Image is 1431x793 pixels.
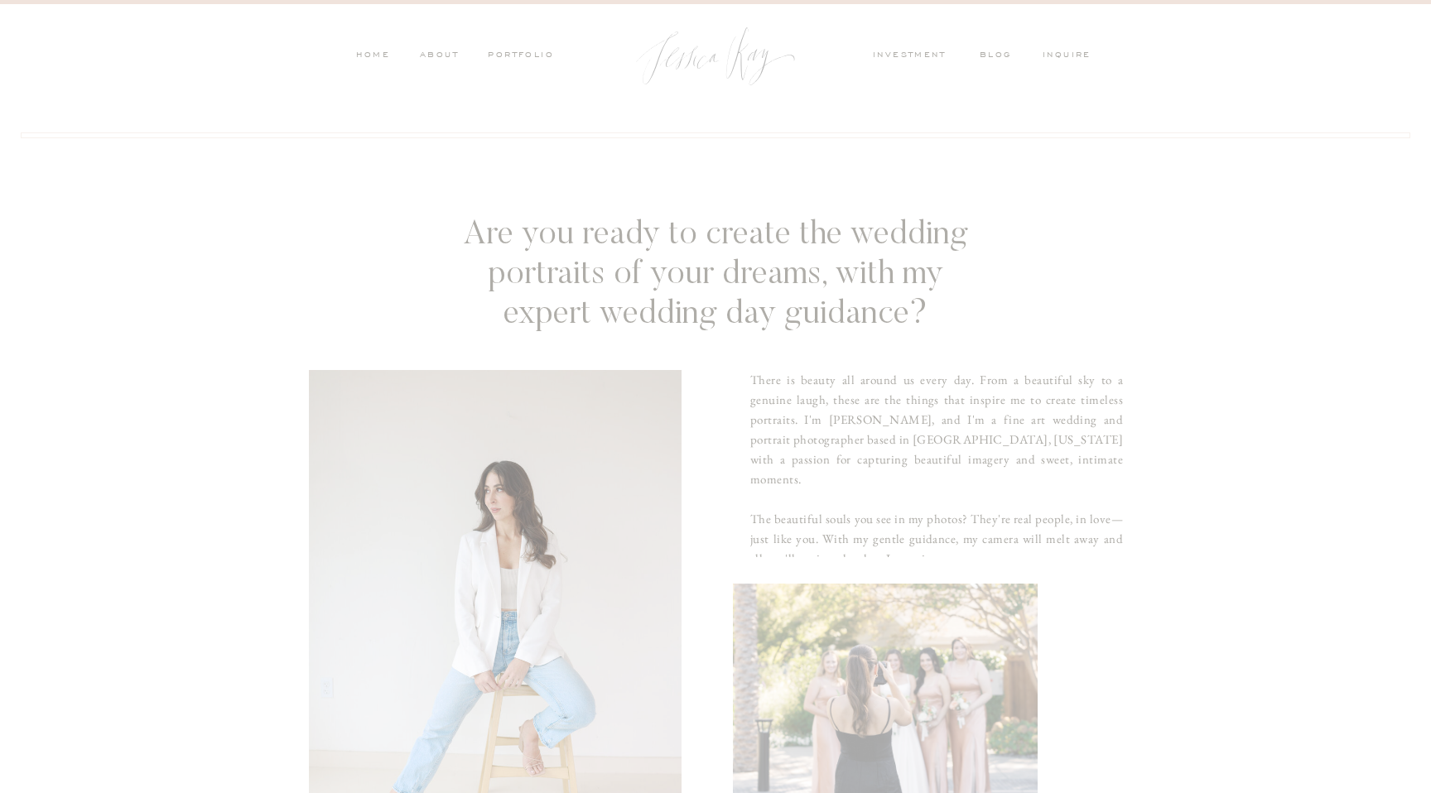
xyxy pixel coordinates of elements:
a: investment [873,49,954,64]
a: HOME [355,49,390,64]
h3: Are you ready to create the wedding portraits of your dreams, with my expert wedding day guidance? [449,216,982,336]
a: inquire [1043,49,1099,64]
a: PORTFOLIO [485,49,554,64]
a: blog [980,49,1023,64]
h3: There is beauty all around us every day. From a beautiful sky to a genuine laugh, these are the t... [750,370,1123,557]
a: ABOUT [416,49,459,64]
